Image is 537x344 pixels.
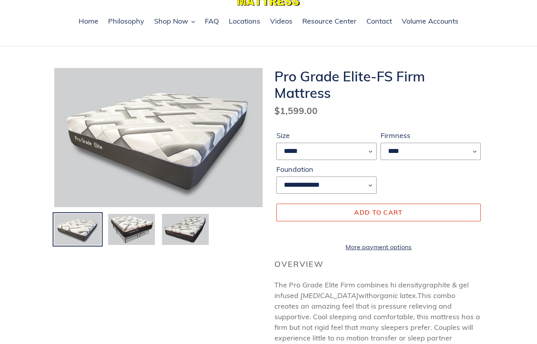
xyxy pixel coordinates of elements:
[298,16,360,28] a: Resource Center
[161,213,210,246] img: Load image into Gallery viewer, Pro Grade Elite-FS Firm Mattress
[104,16,148,28] a: Philosophy
[75,16,102,28] a: Home
[107,213,156,246] img: Load image into Gallery viewer, Pro Grade Elite-FS Firm Mattress
[276,242,481,252] a: More payment options
[398,16,462,28] a: Volume Accounts
[53,213,102,246] img: Load image into Gallery viewer, Pro Grade Elite-FS Firm Mattress
[362,16,396,28] a: Contact
[274,68,483,101] h1: Pro Grade Elite-FS Firm Mattress
[402,17,458,26] span: Volume Accounts
[270,17,292,26] span: Videos
[366,17,392,26] span: Contact
[276,204,481,221] button: Add to cart
[225,16,264,28] a: Locations
[201,16,223,28] a: FAQ
[354,208,403,216] span: Add to cart
[373,291,417,300] em: organic latex.
[154,17,188,26] span: Shop Now
[381,130,481,141] label: Firmness
[266,16,296,28] a: Videos
[79,17,98,26] span: Home
[276,130,377,141] label: Size
[302,17,357,26] span: Resource Center
[274,280,469,300] em: graphite & gel infused [MEDICAL_DATA]
[205,17,219,26] span: FAQ
[229,17,260,26] span: Locations
[274,259,483,269] h2: Overview
[150,16,199,28] button: Shop Now
[274,105,318,116] span: $1,599.00
[276,164,377,175] label: Foundation
[108,17,144,26] span: Philosophy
